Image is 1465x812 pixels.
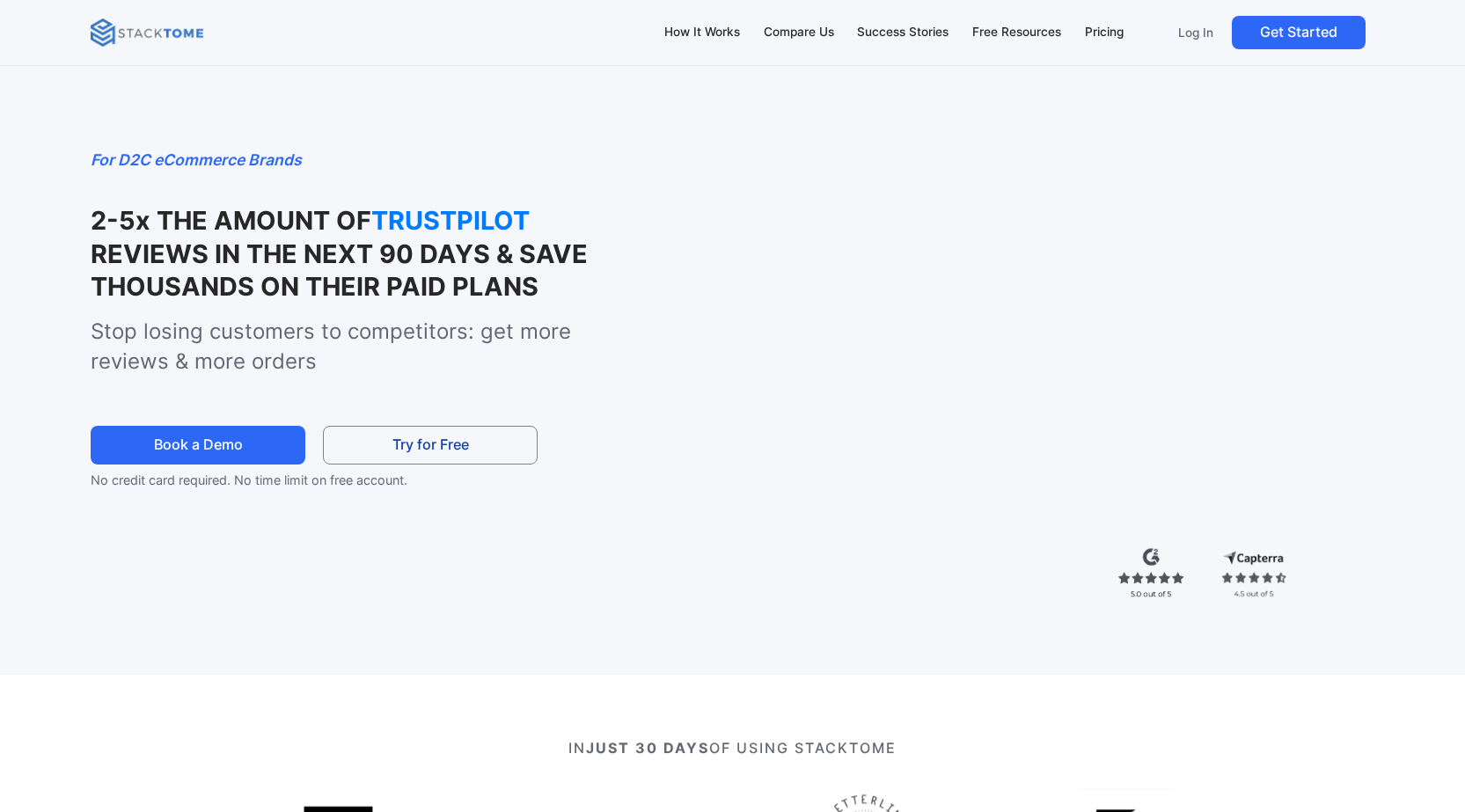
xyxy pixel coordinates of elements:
[91,317,642,376] p: Stop losing customers to competitors: get more reviews & more orders
[964,14,1070,51] a: Free Resources
[91,426,305,465] a: Book a Demo
[680,148,1374,538] iframe: StackTome- product_demo 07.24 - 1.3x speed (1080p)
[1077,14,1132,51] a: Pricing
[656,14,749,51] a: How It Works
[155,737,1310,758] p: IN OF USING STACKTOME
[857,23,949,42] div: Success Stories
[323,426,538,465] a: Try for Free
[91,205,371,236] strong: 2-5x THE AMOUNT OF
[1178,25,1213,40] p: Log In
[764,23,834,42] div: Compare Us
[849,14,957,51] a: Success Stories
[755,14,842,51] a: Compare Us
[972,23,1061,42] div: Free Resources
[1167,16,1225,49] a: Log In
[91,470,568,491] p: No credit card required. No time limit on free account.
[1232,16,1366,49] a: Get Started
[371,204,547,237] strong: TRUSTPILOT
[91,150,302,169] em: For D2C eCommerce Brands
[586,739,709,757] strong: JUST 30 DAYS
[91,238,588,302] strong: REVIEWS IN THE NEXT 90 DAYS & SAVE THOUSANDS ON THEIR PAID PLANS
[664,23,740,42] div: How It Works
[1085,23,1124,42] div: Pricing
